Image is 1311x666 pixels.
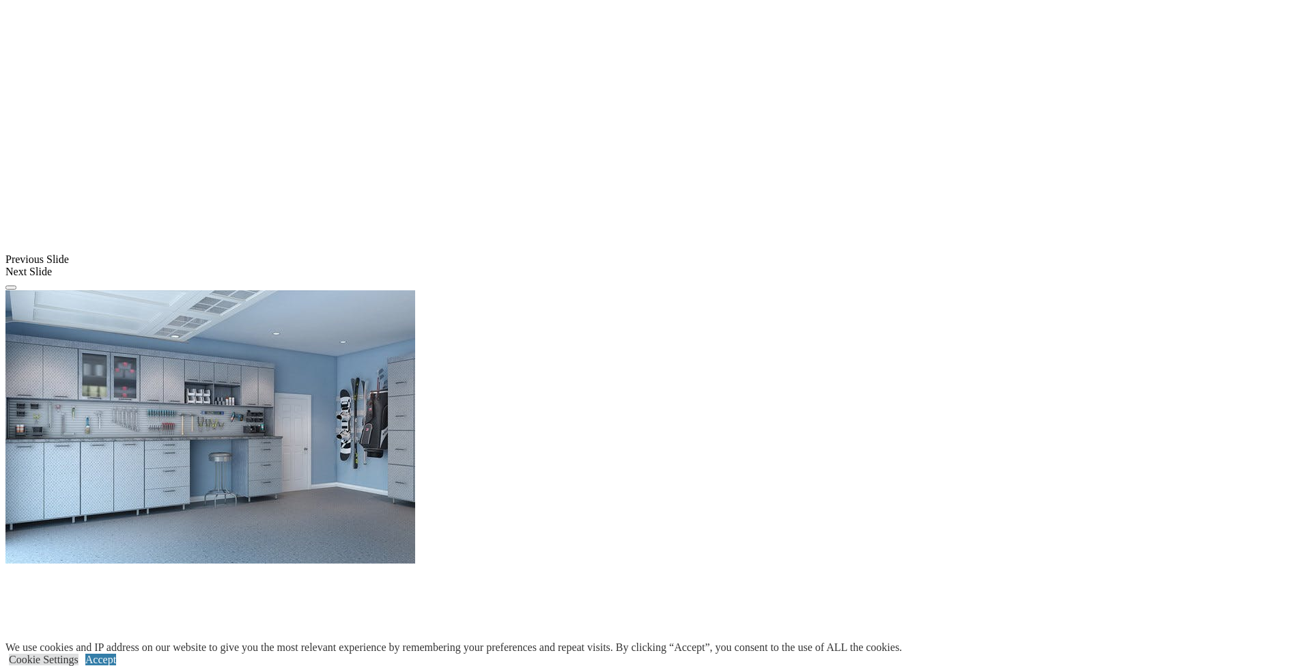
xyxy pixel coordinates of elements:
img: Banner for mobile view [5,290,415,564]
button: Click here to pause slide show [5,286,16,290]
div: Previous Slide [5,253,1306,266]
a: Accept [85,654,116,665]
div: We use cookies and IP address on our website to give you the most relevant experience by remember... [5,641,902,654]
div: Next Slide [5,266,1306,278]
a: Cookie Settings [9,654,79,665]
